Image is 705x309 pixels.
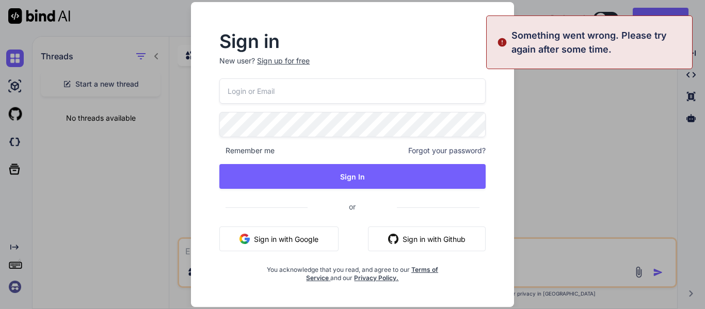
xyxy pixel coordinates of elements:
[219,33,486,50] h2: Sign in
[257,56,310,66] div: Sign up for free
[219,78,486,104] input: Login or Email
[308,194,397,219] span: or
[408,145,486,156] span: Forgot your password?
[219,164,486,189] button: Sign In
[264,259,441,282] div: You acknowledge that you read, and agree to our and our
[306,266,438,282] a: Terms of Service
[239,234,250,244] img: google
[219,226,339,251] button: Sign in with Google
[497,28,507,56] img: alert
[388,234,398,244] img: github
[219,145,275,156] span: Remember me
[354,274,398,282] a: Privacy Policy.
[511,28,686,56] p: Something went wrong. Please try again after some time.
[219,56,486,78] p: New user?
[368,226,486,251] button: Sign in with Github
